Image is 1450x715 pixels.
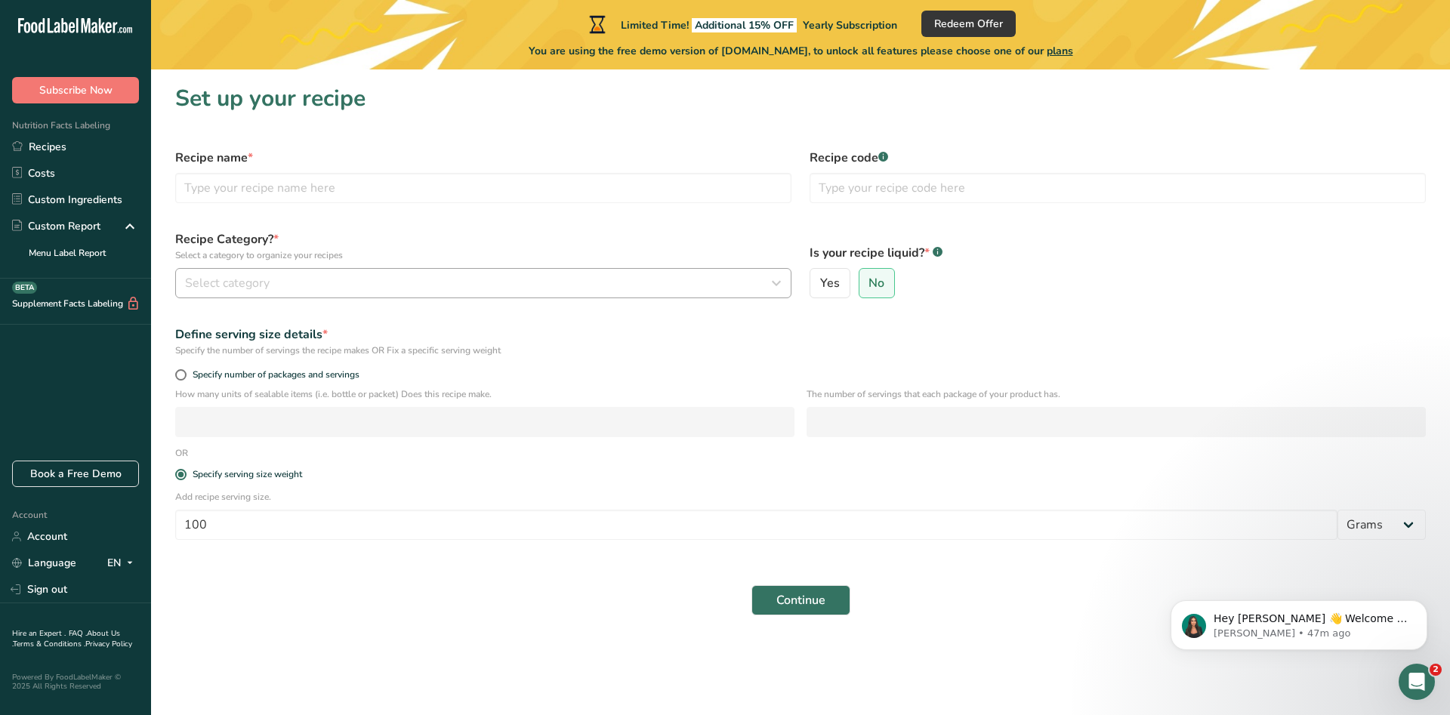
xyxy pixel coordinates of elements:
[810,149,1426,167] label: Recipe code
[529,43,1073,59] span: You are using the free demo version of [DOMAIN_NAME], to unlock all features please choose one of...
[175,490,1426,504] p: Add recipe serving size.
[1148,569,1450,674] iframe: Intercom notifications message
[175,387,794,401] p: How many units of sealable items (i.e. bottle or packet) Does this recipe make.
[934,16,1003,32] span: Redeem Offer
[692,18,797,32] span: Additional 15% OFF
[12,628,120,649] a: About Us .
[69,628,87,639] a: FAQ .
[12,77,139,103] button: Subscribe Now
[13,639,85,649] a: Terms & Conditions .
[776,591,825,609] span: Continue
[12,550,76,576] a: Language
[12,461,139,487] a: Book a Free Demo
[175,510,1337,540] input: Type your serving size here
[175,268,791,298] button: Select category
[1399,664,1435,700] iframe: Intercom live chat
[166,446,197,460] div: OR
[193,469,302,480] div: Specify serving size weight
[12,673,139,691] div: Powered By FoodLabelMaker © 2025 All Rights Reserved
[12,218,100,234] div: Custom Report
[185,274,270,292] span: Select category
[12,282,37,294] div: BETA
[187,369,359,381] span: Specify number of packages and servings
[175,325,1426,344] div: Define serving size details
[85,639,132,649] a: Privacy Policy
[820,276,840,291] span: Yes
[39,82,113,98] span: Subscribe Now
[175,82,1426,116] h1: Set up your recipe
[810,244,1426,262] label: Is your recipe liquid?
[175,344,1426,357] div: Specify the number of servings the recipe makes OR Fix a specific serving weight
[1047,44,1073,58] span: plans
[175,149,791,167] label: Recipe name
[175,230,791,262] label: Recipe Category?
[751,585,850,615] button: Continue
[175,173,791,203] input: Type your recipe name here
[921,11,1016,37] button: Redeem Offer
[107,554,139,572] div: EN
[12,628,66,639] a: Hire an Expert .
[175,248,791,262] p: Select a category to organize your recipes
[807,387,1426,401] p: The number of servings that each package of your product has.
[1430,664,1442,676] span: 2
[803,18,897,32] span: Yearly Subscription
[868,276,884,291] span: No
[810,173,1426,203] input: Type your recipe code here
[586,15,897,33] div: Limited Time!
